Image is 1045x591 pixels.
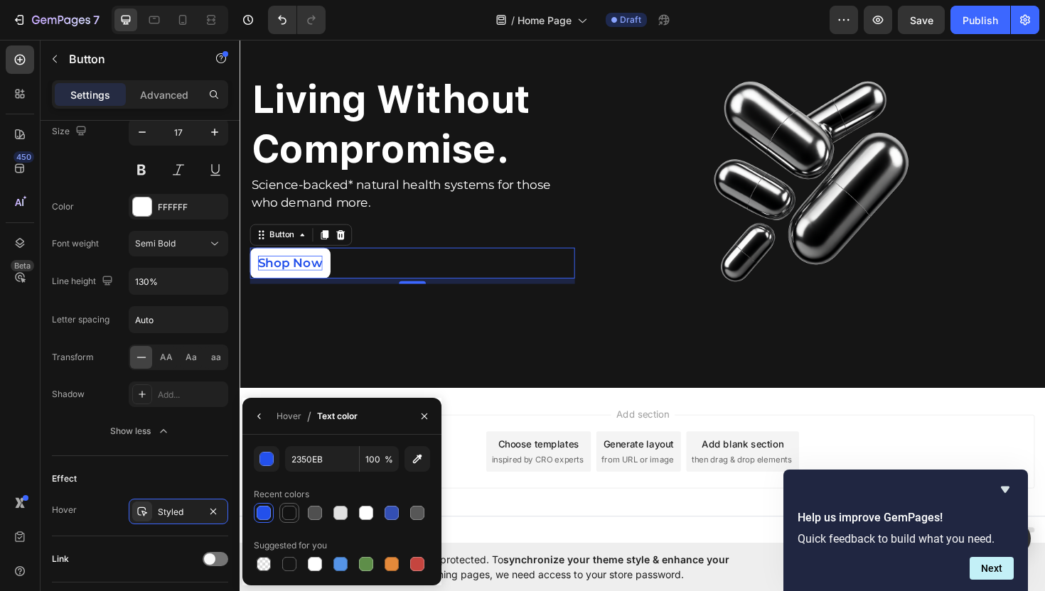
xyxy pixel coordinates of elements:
p: Settings [70,87,110,102]
span: Home Page [518,13,572,28]
div: Color [52,200,74,213]
input: Auto [129,269,227,294]
div: Transform [52,351,94,364]
span: Your page is password protected. To when designing pages, we need access to your store password. [331,552,785,582]
span: % [385,453,393,466]
span: Draft [620,13,641,26]
p: 7 [93,11,100,28]
button: Publish [950,6,1010,34]
div: Hover [52,504,77,516]
button: Hide survey [997,481,1014,498]
div: Choose templates [274,422,360,437]
div: Undo/Redo [268,6,326,34]
div: 450 [14,151,34,163]
div: Help us improve GemPages! [798,481,1014,580]
iframe: Design area [240,38,1045,544]
div: Size [52,122,90,141]
div: FFFFFF [158,201,225,214]
button: Show less [52,418,228,444]
span: / [511,13,515,28]
div: Publish [963,13,998,28]
div: Generate layout [385,422,460,437]
span: Add section [393,391,461,406]
input: Auto [129,307,227,332]
span: synchronize your theme style & enhance your experience [331,553,729,580]
div: Show less [110,424,171,438]
h2: Help us improve GemPages! [798,509,1014,526]
span: Save [910,14,933,26]
div: Beta [11,260,34,271]
div: Suggested for you [254,539,327,552]
div: Hover [277,410,301,423]
div: Effect [52,472,77,485]
div: Styled [158,506,199,519]
button: 7 [6,6,106,34]
p: Button [69,50,190,67]
span: Semi Bold [135,238,176,249]
p: Advanced [140,87,188,102]
span: then drag & drop elements [478,440,584,452]
div: Add blank section [489,422,576,437]
button: Save [898,6,945,34]
span: AA [160,351,173,364]
div: Shadow [52,388,85,401]
div: Add... [158,389,225,401]
input: Eg: FFFFFF [285,446,359,472]
span: / [307,408,311,425]
p: Quick feedback to build what you need. [798,532,1014,546]
span: Aa [186,351,197,364]
span: inspired by CRO experts [267,440,364,452]
span: from URL or image [383,440,459,452]
span: aa [211,351,221,364]
div: Text color [317,410,358,423]
div: Line height [52,272,116,291]
div: Recent colors [254,488,309,501]
button: Next question [970,557,1014,580]
div: Letter spacing [52,313,109,326]
button: Semi Bold [129,231,228,256]
div: Link [52,553,69,565]
div: Font weight [52,237,99,250]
